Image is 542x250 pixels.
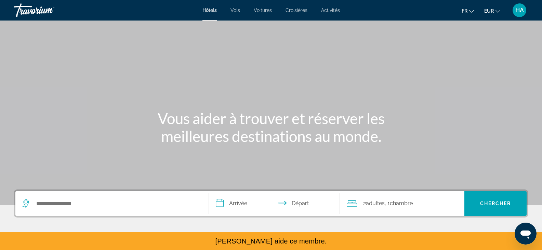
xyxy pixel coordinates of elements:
[480,201,511,206] span: Chercher
[321,8,340,13] a: Activités
[484,8,494,14] span: EUR
[462,8,467,14] span: fr
[215,237,327,245] span: [PERSON_NAME] aide ce membre.
[143,109,399,145] h1: Vous aider à trouver et réserver les meilleures destinations au monde.
[366,200,385,207] span: Adultes
[390,200,413,207] span: Chambre
[515,223,537,245] iframe: Button to launch messaging window
[462,6,474,16] button: Change language
[14,1,82,19] a: Travorium
[254,8,272,13] a: Voitures
[202,8,217,13] a: Hôtels
[511,3,528,17] button: User Menu
[385,199,413,208] span: , 1
[515,7,524,14] span: HA
[36,198,198,209] input: Search hotel destination
[363,199,385,208] span: 2
[15,191,527,216] div: Search widget
[464,191,527,216] button: Search
[340,191,464,216] button: Travelers: 2 adults, 0 children
[484,6,500,16] button: Change currency
[286,8,307,13] a: Croisières
[230,8,240,13] a: Vols
[209,191,340,216] button: Select check in and out date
